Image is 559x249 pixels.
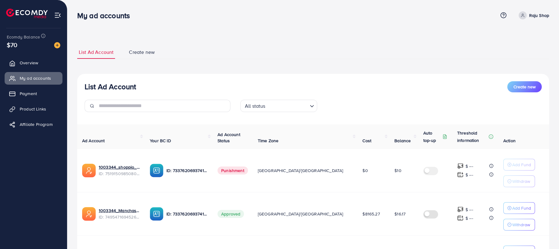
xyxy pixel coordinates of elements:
button: Add Fund [503,202,535,214]
span: Product Links [20,106,46,112]
p: Withdraw [512,178,530,185]
span: $10 [394,167,401,174]
span: Payment [20,90,37,97]
a: Product Links [5,103,62,115]
span: $8165.27 [362,211,380,217]
span: Overview [20,60,38,66]
img: top-up amount [457,215,464,221]
p: $ --- [465,163,473,170]
a: My ad accounts [5,72,62,84]
img: ic-ads-acc.e4c84228.svg [82,164,96,177]
span: List Ad Account [79,49,114,56]
span: Punishment [218,167,248,175]
button: Withdraw [503,175,535,187]
div: <span class='underline'>1003344_Manchaster_1745175503024</span></br>7495471694526988304 [99,207,140,220]
button: Create new [507,81,542,92]
span: Time Zone [258,138,278,144]
span: ID: 7519150985080684551 [99,171,140,177]
span: Your BC ID [150,138,171,144]
div: Search for option [240,100,317,112]
a: 1003344_shoppio_1750688962312 [99,164,140,170]
span: Balance [394,138,411,144]
span: My ad accounts [20,75,51,81]
p: Add Fund [512,204,531,212]
a: Payment [5,87,62,100]
span: [GEOGRAPHIC_DATA]/[GEOGRAPHIC_DATA] [258,167,343,174]
span: Ad Account Status [218,131,240,144]
img: image [54,42,60,48]
h3: My ad accounts [77,11,135,20]
p: Auto top-up [423,129,441,144]
div: <span class='underline'>1003344_shoppio_1750688962312</span></br>7519150985080684551 [99,164,140,177]
h3: List Ad Account [85,82,136,91]
p: Add Fund [512,161,531,168]
span: $70 [7,40,17,49]
img: top-up amount [457,171,464,178]
span: Ad Account [82,138,105,144]
span: Create new [129,49,155,56]
img: menu [54,12,61,19]
span: Action [503,138,516,144]
a: Affiliate Program [5,118,62,131]
p: Threshold information [457,129,487,144]
img: logo [6,9,48,18]
img: ic-ads-acc.e4c84228.svg [82,207,96,221]
img: top-up amount [457,206,464,213]
button: Withdraw [503,219,535,231]
p: Raju Shop [529,12,549,19]
span: Ecomdy Balance [7,34,40,40]
span: $16.17 [394,211,405,217]
img: ic-ba-acc.ded83a64.svg [150,207,163,221]
p: $ --- [465,215,473,222]
span: Approved [218,210,244,218]
p: Withdraw [512,221,530,228]
iframe: Chat [533,221,554,244]
p: ID: 7337620693741338625 [166,167,208,174]
p: ID: 7337620693741338625 [166,210,208,218]
span: All status [244,102,267,110]
img: top-up amount [457,163,464,169]
span: Cost [362,138,371,144]
p: $ --- [465,206,473,213]
span: ID: 7495471694526988304 [99,214,140,220]
span: [GEOGRAPHIC_DATA]/[GEOGRAPHIC_DATA] [258,211,343,217]
a: Overview [5,57,62,69]
span: Create new [513,84,536,90]
a: 1003344_Manchaster_1745175503024 [99,207,140,214]
span: Affiliate Program [20,121,53,127]
p: $ --- [465,171,473,179]
img: ic-ba-acc.ded83a64.svg [150,164,163,177]
button: Add Fund [503,159,535,171]
a: Raju Shop [516,11,549,19]
input: Search for option [267,100,307,110]
span: $0 [362,167,368,174]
